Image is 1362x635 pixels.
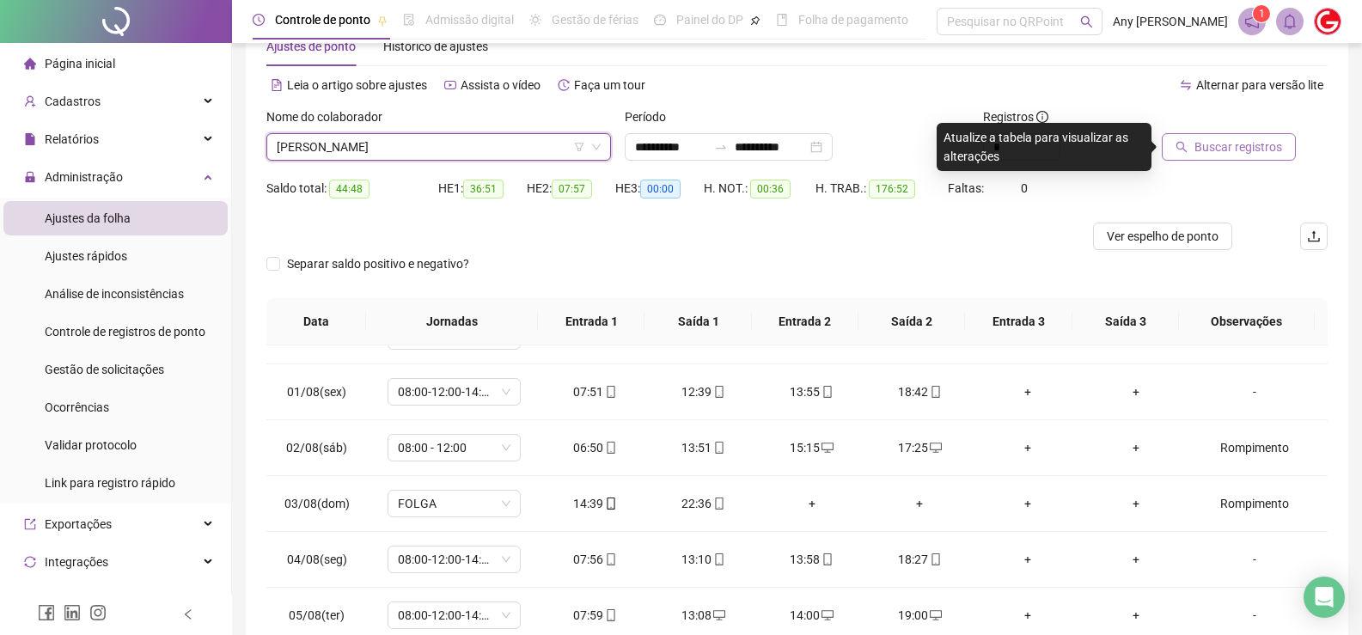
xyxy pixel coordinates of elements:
div: - [1204,550,1305,569]
span: home [24,58,36,70]
sup: 1 [1253,5,1270,22]
span: Assista o vídeo [461,78,541,92]
span: dashboard [654,14,666,26]
span: 00:00 [640,180,681,198]
span: notification [1244,14,1260,29]
div: + [879,494,960,513]
div: 18:27 [879,550,960,569]
div: 13:10 [663,550,744,569]
div: + [1096,438,1176,457]
div: Saldo total: [266,179,438,198]
div: 18:42 [879,382,960,401]
span: Ajustes de ponto [266,40,356,53]
span: Observações [1193,312,1301,331]
div: 13:58 [772,550,852,569]
span: left [182,608,194,620]
div: - [1204,606,1305,625]
span: upload [1307,229,1321,243]
span: Gestão de férias [552,13,638,27]
span: 44:48 [329,180,370,198]
span: clock-circle [253,14,265,26]
span: desktop [820,442,834,454]
span: 00:36 [750,180,791,198]
span: Admissão digital [425,13,514,27]
span: desktop [820,609,834,621]
div: 13:55 [772,382,852,401]
span: sync [24,556,36,568]
span: search [1176,141,1188,153]
span: Acesso à API [45,593,114,607]
label: Nome do colaborador [266,107,394,126]
span: 05/08(ter) [289,608,345,622]
span: Ajustes da folha [45,211,131,225]
span: mobile [603,498,617,510]
span: 08:00 - 12:00 [398,435,510,461]
span: 1 [1259,8,1265,20]
th: Jornadas [366,298,538,345]
span: mobile [603,553,617,565]
span: mobile [712,553,725,565]
span: instagram [89,604,107,621]
span: search [1080,15,1093,28]
span: 36:51 [463,180,504,198]
span: history [558,79,570,91]
span: mobile [712,442,725,454]
span: info-circle [1036,111,1048,123]
span: 176:52 [869,180,915,198]
div: + [1096,494,1176,513]
div: 17:25 [879,438,960,457]
div: 13:51 [663,438,744,457]
span: Ocorrências [45,400,109,414]
div: Rompimento [1204,494,1305,513]
div: + [987,382,1068,401]
div: + [1096,606,1176,625]
div: 06:50 [555,438,636,457]
span: 03/08(dom) [284,497,350,510]
span: file-text [271,79,283,91]
span: Buscar registros [1194,137,1282,156]
div: + [772,494,852,513]
th: Entrada 2 [752,298,858,345]
th: Entrada 1 [538,298,644,345]
span: export [24,518,36,530]
span: mobile [928,386,942,398]
div: 15:15 [772,438,852,457]
span: Alternar para versão lite [1196,78,1323,92]
span: Integrações [45,555,108,569]
span: Relatórios [45,132,99,146]
span: Ver espelho de ponto [1107,227,1218,246]
span: Painel do DP [676,13,743,27]
button: Ver espelho de ponto [1093,223,1232,250]
label: Período [625,107,677,126]
span: bell [1282,14,1298,29]
span: Ajustes rápidos [45,249,127,263]
div: Rompimento [1204,438,1305,457]
span: mobile [603,386,617,398]
span: pushpin [377,15,388,26]
div: HE 3: [615,179,704,198]
span: book [776,14,788,26]
div: 13:08 [663,606,744,625]
th: Saída 3 [1072,298,1179,345]
span: Separar saldo positivo e negativo? [280,254,476,273]
div: HE 2: [527,179,615,198]
span: lock [24,171,36,183]
span: 04/08(seg) [287,553,347,566]
th: Saída 1 [644,298,751,345]
span: pushpin [750,15,760,26]
div: + [1096,550,1176,569]
div: H. NOT.: [704,179,815,198]
img: 64933 [1315,9,1341,34]
span: 07:57 [552,180,592,198]
div: + [987,438,1068,457]
th: Entrada 3 [965,298,1072,345]
span: mobile [603,442,617,454]
span: mobile [820,386,834,398]
span: desktop [928,609,942,621]
div: - [1204,382,1305,401]
span: Any [PERSON_NAME] [1113,12,1228,31]
span: Validar protocolo [45,438,137,452]
div: 07:59 [555,606,636,625]
div: 14:39 [555,494,636,513]
div: + [987,550,1068,569]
